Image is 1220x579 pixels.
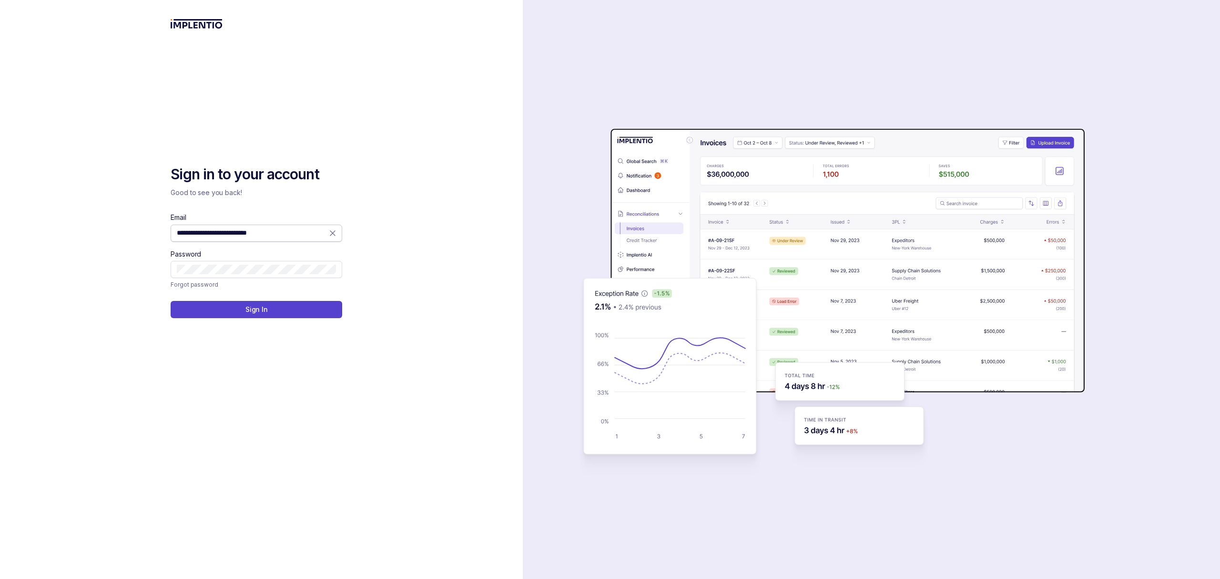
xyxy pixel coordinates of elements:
label: Email [171,213,186,222]
p: Good to see you back! [171,188,342,197]
img: logo [171,19,223,29]
button: Sign In [171,301,342,318]
h2: Sign in to your account [171,165,342,184]
img: signin-background.svg [549,99,1088,480]
a: Link Forgot password [171,280,218,289]
p: Forgot password [171,280,218,289]
p: Sign In [245,305,268,314]
label: Password [171,249,201,259]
